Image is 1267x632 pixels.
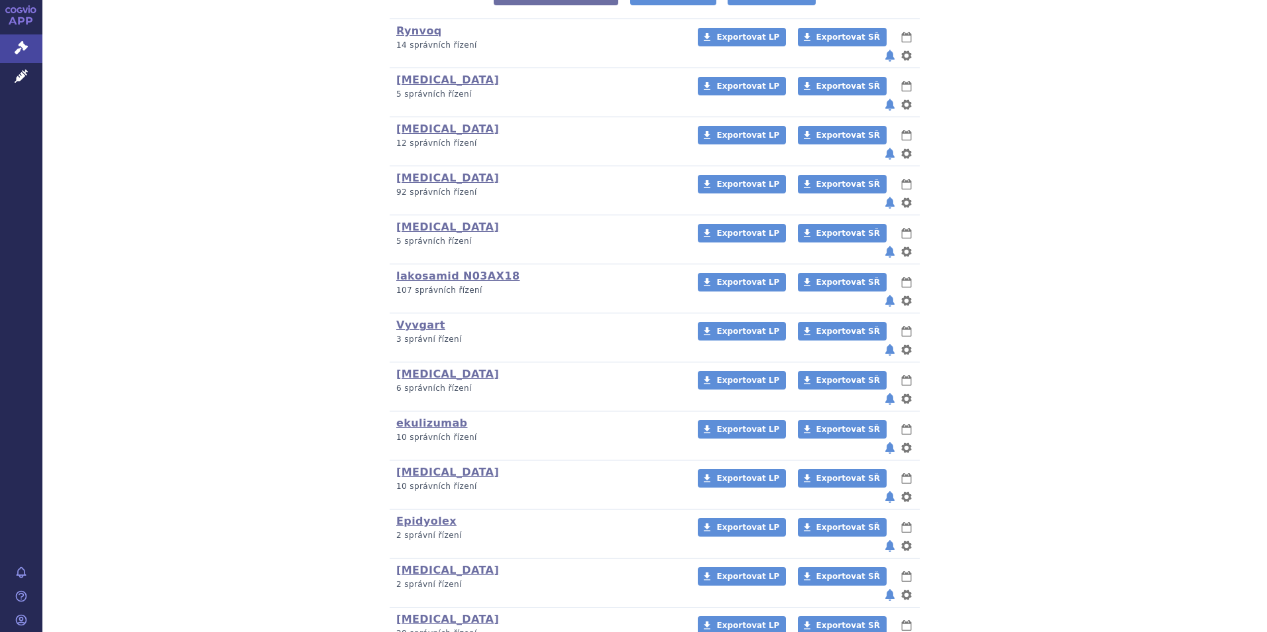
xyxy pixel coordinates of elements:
p: 2 správní řízení [396,579,681,590]
button: nastavení [900,146,913,162]
a: [MEDICAL_DATA] [396,564,499,576]
span: Exportovat LP [716,32,779,42]
button: notifikace [883,342,897,358]
a: Exportovat LP [698,77,786,95]
a: [MEDICAL_DATA] [396,368,499,380]
button: lhůty [900,225,913,241]
a: Exportovat LP [698,322,786,341]
a: lakosamid N03AX18 [396,270,520,282]
span: Exportovat LP [716,621,779,630]
button: lhůty [900,78,913,94]
span: Exportovat SŘ [816,180,880,189]
a: Rynvoq [396,25,442,37]
a: [MEDICAL_DATA] [396,221,499,233]
a: Exportovat LP [698,28,786,46]
span: Exportovat LP [716,180,779,189]
button: nastavení [900,342,913,358]
a: [MEDICAL_DATA] [396,123,499,135]
button: notifikace [883,146,897,162]
span: Exportovat SŘ [816,376,880,385]
a: Exportovat SŘ [798,567,887,586]
a: Exportovat LP [698,567,786,586]
button: nastavení [900,48,913,64]
button: notifikace [883,244,897,260]
button: lhůty [900,372,913,388]
a: Exportovat LP [698,420,786,439]
button: nastavení [900,293,913,309]
span: Exportovat LP [716,278,779,287]
span: Exportovat SŘ [816,474,880,483]
span: Exportovat SŘ [816,425,880,434]
p: 10 správních řízení [396,481,681,492]
span: Exportovat SŘ [816,229,880,238]
button: notifikace [883,293,897,309]
a: Exportovat SŘ [798,420,887,439]
button: nastavení [900,244,913,260]
span: Exportovat SŘ [816,278,880,287]
button: notifikace [883,48,897,64]
button: nastavení [900,440,913,456]
a: Exportovat SŘ [798,224,887,242]
button: notifikace [883,195,897,211]
p: 12 správních řízení [396,138,681,149]
a: [MEDICAL_DATA] [396,172,499,184]
button: lhůty [900,568,913,584]
a: Exportovat SŘ [798,175,887,193]
a: Exportovat LP [698,175,786,193]
a: [MEDICAL_DATA] [396,613,499,625]
a: Exportovat SŘ [798,371,887,390]
a: Exportovat SŘ [798,469,887,488]
p: 10 správních řízení [396,432,681,443]
span: Exportovat LP [716,523,779,532]
span: Exportovat SŘ [816,327,880,336]
a: Epidyolex [396,515,457,527]
span: Exportovat SŘ [816,32,880,42]
span: Exportovat LP [716,229,779,238]
button: lhůty [900,421,913,437]
button: lhůty [900,29,913,45]
a: ekulizumab [396,417,467,429]
a: Vyvgart [396,319,445,331]
a: Exportovat LP [698,224,786,242]
button: nastavení [900,195,913,211]
button: notifikace [883,538,897,554]
p: 6 správních řízení [396,383,681,394]
a: Exportovat SŘ [798,28,887,46]
p: 107 správních řízení [396,285,681,296]
button: lhůty [900,470,913,486]
a: Exportovat LP [698,273,786,291]
span: Exportovat SŘ [816,131,880,140]
a: Exportovat SŘ [798,126,887,144]
button: lhůty [900,176,913,192]
button: notifikace [883,391,897,407]
span: Exportovat LP [716,425,779,434]
p: 2 správní řízení [396,530,681,541]
button: notifikace [883,489,897,505]
button: lhůty [900,274,913,290]
button: lhůty [900,519,913,535]
p: 14 správních řízení [396,40,681,51]
a: Exportovat LP [698,518,786,537]
span: Exportovat LP [716,474,779,483]
button: notifikace [883,440,897,456]
a: Exportovat LP [698,371,786,390]
span: Exportovat SŘ [816,572,880,581]
button: notifikace [883,97,897,113]
a: [MEDICAL_DATA] [396,466,499,478]
a: Exportovat SŘ [798,273,887,291]
span: Exportovat SŘ [816,523,880,532]
p: 5 správních řízení [396,236,681,247]
a: Exportovat LP [698,469,786,488]
span: Exportovat LP [716,327,779,336]
a: Exportovat SŘ [798,322,887,341]
span: Exportovat LP [716,376,779,385]
a: Exportovat SŘ [798,77,887,95]
button: notifikace [883,587,897,603]
p: 3 správní řízení [396,334,681,345]
button: lhůty [900,323,913,339]
span: Exportovat SŘ [816,81,880,91]
span: Exportovat LP [716,81,779,91]
p: 5 správních řízení [396,89,681,100]
a: [MEDICAL_DATA] [396,74,499,86]
p: 92 správních řízení [396,187,681,198]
